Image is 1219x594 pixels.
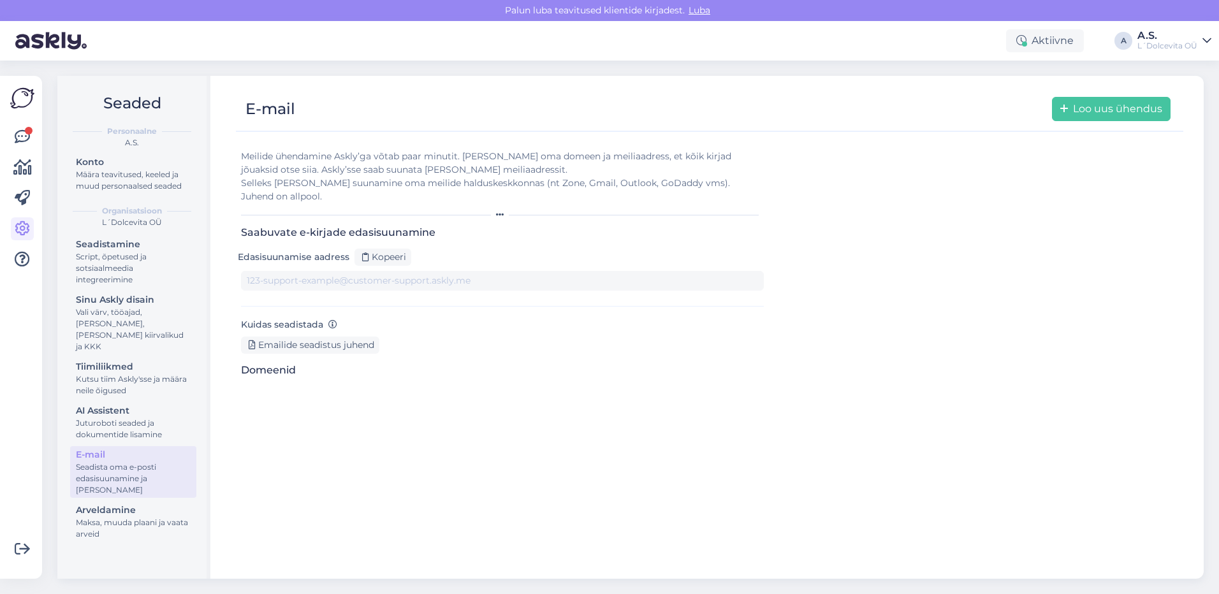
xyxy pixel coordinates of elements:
div: L´Dolcevita OÜ [1137,41,1197,51]
h3: Saabuvate e-kirjade edasisuunamine [241,226,764,238]
a: SeadistamineScript, õpetused ja sotsiaalmeedia integreerimine [70,236,196,287]
a: ArveldamineMaksa, muuda plaani ja vaata arveid [70,502,196,542]
span: Luba [685,4,714,16]
div: Script, õpetused ja sotsiaalmeedia integreerimine [76,251,191,286]
button: Loo uus ühendus [1052,97,1171,121]
div: A [1114,32,1132,50]
a: TiimiliikmedKutsu tiim Askly'sse ja määra neile õigused [70,358,196,398]
div: Seadista oma e-posti edasisuunamine ja [PERSON_NAME] [76,461,191,496]
a: AI AssistentJuturoboti seaded ja dokumentide lisamine [70,402,196,442]
div: Arveldamine [76,503,191,517]
img: Askly Logo [10,86,34,110]
h2: Seaded [68,91,196,115]
a: KontoMäära teavitused, keeled ja muud personaalsed seaded [70,154,196,194]
div: E-mail [245,97,295,121]
div: Sinu Askly disain [76,293,191,307]
div: Vali värv, tööajad, [PERSON_NAME], [PERSON_NAME] kiirvalikud ja KKK [76,307,191,352]
div: L´Dolcevita OÜ [68,217,196,228]
div: Konto [76,156,191,169]
b: Organisatsioon [102,205,162,217]
input: 123-support-example@customer-support.askly.me [241,271,764,291]
div: Emailide seadistus juhend [241,337,379,354]
div: E-mail [76,448,191,461]
div: AI Assistent [76,404,191,417]
label: Edasisuunamise aadress [238,250,349,264]
div: Tiimiliikmed [76,360,191,373]
div: Maksa, muuda plaani ja vaata arveid [76,517,191,540]
div: A.S. [1137,31,1197,41]
div: Määra teavitused, keeled ja muud personaalsed seaded [76,169,191,192]
b: Personaalne [107,126,157,137]
div: Kutsu tiim Askly'sse ja määra neile õigused [76,373,191,396]
a: A.S.L´Dolcevita OÜ [1137,31,1211,51]
div: Kopeeri [354,249,411,266]
div: Seadistamine [76,238,191,251]
div: Juturoboti seaded ja dokumentide lisamine [76,417,191,440]
a: Sinu Askly disainVali värv, tööajad, [PERSON_NAME], [PERSON_NAME] kiirvalikud ja KKK [70,291,196,354]
label: Kuidas seadistada [241,318,337,331]
a: E-mailSeadista oma e-posti edasisuunamine ja [PERSON_NAME] [70,446,196,498]
div: A.S. [68,137,196,148]
h3: Domeenid [241,364,764,376]
div: Aktiivne [1006,29,1084,52]
div: Meilide ühendamine Askly’ga võtab paar minutit. [PERSON_NAME] oma domeen ja meiliaadress, et kõik... [241,150,764,203]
